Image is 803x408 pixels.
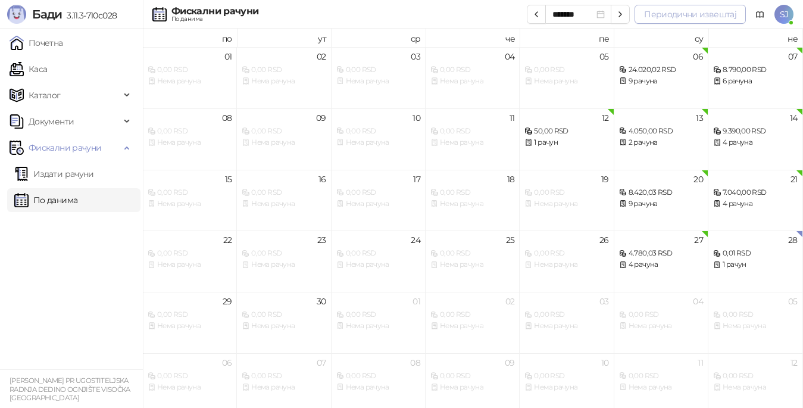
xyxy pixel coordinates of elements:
div: 4 рачуна [713,137,797,148]
div: 29 [223,297,232,306]
div: 0,00 RSD [148,64,232,76]
div: 15 [225,175,232,183]
div: 0,00 RSD [242,370,326,382]
td: 2025-09-07 [708,47,802,108]
div: Нема рачуна [242,259,326,270]
div: 25 [506,236,515,244]
img: Logo [7,5,26,24]
div: 0,00 RSD [336,309,420,320]
td: 2025-09-09 [237,108,331,170]
td: 2025-09-29 [143,292,237,353]
div: Нема рачуна [336,76,420,87]
div: Нема рачуна [336,320,420,332]
th: по [143,29,237,47]
div: 06 [693,52,703,61]
td: 2025-09-12 [520,108,614,170]
div: Нема рачуна [430,198,514,210]
div: 02 [505,297,515,306]
div: 0,00 RSD [148,126,232,137]
div: 22 [223,236,232,244]
div: 0,00 RSD [619,309,703,320]
div: Нема рачуна [242,137,326,148]
div: 8.420,03 RSD [619,187,703,198]
div: 24.020,02 RSD [619,64,703,76]
div: Нема рачуна [242,320,326,332]
div: 0,00 RSD [148,248,232,259]
td: 2025-09-19 [520,170,614,231]
div: 0,00 RSD [242,309,326,320]
span: Бади [32,7,62,21]
td: 2025-10-03 [520,292,614,353]
td: 2025-10-05 [708,292,802,353]
div: 1 рачун [524,137,608,148]
div: 0,00 RSD [242,64,326,76]
div: 0,00 RSD [713,370,797,382]
div: 09 [316,114,326,122]
button: Периодични извештај [635,5,746,24]
div: 0,00 RSD [430,309,514,320]
div: 17 [413,175,420,183]
div: Нема рачуна [148,76,232,87]
div: 10 [601,359,609,367]
div: 0,00 RSD [242,126,326,137]
div: Нема рачуна [524,198,608,210]
div: 0,00 RSD [430,64,514,76]
td: 2025-09-28 [708,231,802,292]
td: 2025-09-13 [614,108,708,170]
div: 0,00 RSD [524,64,608,76]
div: Нема рачуна [713,382,797,393]
div: 0,00 RSD [524,309,608,320]
div: 9 рачуна [619,198,703,210]
div: Нема рачуна [524,382,608,393]
div: 0,00 RSD [430,370,514,382]
div: 0,00 RSD [242,187,326,198]
div: 0,00 RSD [336,126,420,137]
td: 2025-09-05 [520,47,614,108]
div: Нема рачуна [242,76,326,87]
div: 0,00 RSD [148,309,232,320]
div: Нема рачуна [148,382,232,393]
div: 01 [224,52,232,61]
div: 05 [599,52,609,61]
div: 26 [599,236,609,244]
div: 0,00 RSD [430,126,514,137]
div: 0,00 RSD [336,64,420,76]
div: 0,00 RSD [148,370,232,382]
td: 2025-09-02 [237,47,331,108]
td: 2025-09-08 [143,108,237,170]
div: 08 [222,114,232,122]
td: 2025-10-04 [614,292,708,353]
td: 2025-09-22 [143,231,237,292]
a: Каса [10,57,47,81]
div: 9 рачуна [619,76,703,87]
div: Нема рачуна [242,198,326,210]
th: че [426,29,520,47]
div: Фискални рачуни [171,7,258,16]
div: Нема рачуна [148,137,232,148]
th: ср [332,29,426,47]
div: 08 [410,359,420,367]
td: 2025-09-26 [520,231,614,292]
div: 27 [694,236,703,244]
th: пе [520,29,614,47]
div: 8.790,00 RSD [713,64,797,76]
div: 24 [411,236,420,244]
div: 9.390,00 RSD [713,126,797,137]
td: 2025-09-06 [614,47,708,108]
div: 04 [505,52,515,61]
div: 0,00 RSD [619,370,703,382]
div: 0,00 RSD [524,248,608,259]
td: 2025-09-01 [143,47,237,108]
div: 0,00 RSD [242,248,326,259]
td: 2025-09-20 [614,170,708,231]
div: 30 [317,297,326,306]
th: ут [237,29,331,47]
div: Нема рачуна [336,382,420,393]
div: 4.050,00 RSD [619,126,703,137]
td: 2025-09-03 [332,47,426,108]
div: 23 [317,236,326,244]
div: Нема рачуна [148,320,232,332]
div: Нема рачуна [242,382,326,393]
div: 07 [317,359,326,367]
div: Нема рачуна [524,76,608,87]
